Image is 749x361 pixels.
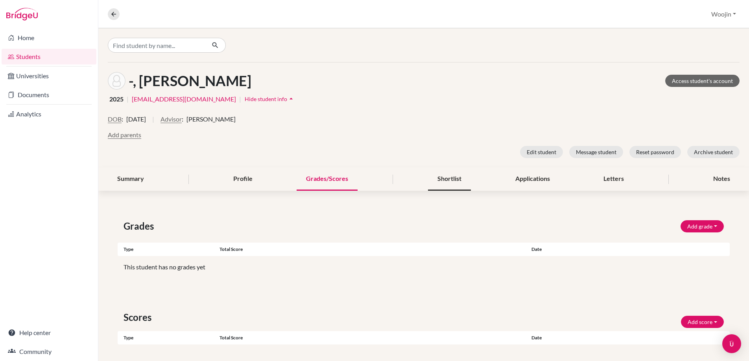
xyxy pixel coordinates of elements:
a: Access student's account [665,75,740,87]
a: Students [2,49,96,64]
button: Add parents [108,130,141,140]
div: Summary [108,168,153,191]
button: Edit student [520,146,563,158]
span: 2025 [109,94,124,104]
div: Total score [220,246,526,253]
span: | [239,94,241,104]
span: [PERSON_NAME] [186,114,236,124]
span: | [152,114,154,130]
button: Message student [569,146,623,158]
span: Grades [124,219,157,233]
a: Community [2,344,96,359]
button: Hide student infoarrow_drop_up [244,93,295,105]
span: Scores [124,310,155,324]
button: Add grade [681,220,724,232]
input: Find student by name... [108,38,205,53]
button: Archive student [687,146,740,158]
span: Hide student info [245,96,287,102]
div: Type [118,246,220,253]
a: Home [2,30,96,46]
div: Profile [224,168,262,191]
div: Notes [704,168,740,191]
span: : [182,114,183,124]
a: Documents [2,87,96,103]
div: Letters [594,168,633,191]
button: DOB [108,114,122,124]
span: | [127,94,129,104]
button: Advisor [160,114,182,124]
div: Open Intercom Messenger [722,334,741,353]
span: [DATE] [126,114,146,124]
a: Analytics [2,106,96,122]
div: Applications [506,168,559,191]
h1: -, [PERSON_NAME] [129,72,251,89]
div: Grades/Scores [297,168,358,191]
p: This student has no grades yet [124,262,724,272]
div: Shortlist [428,168,471,191]
button: Woojin [708,7,740,22]
div: Date [526,334,627,341]
button: Add score [681,316,724,328]
img: Bridge-U [6,8,38,20]
span: : [122,114,123,124]
a: [EMAIL_ADDRESS][DOMAIN_NAME] [132,94,236,104]
div: Total score [220,334,526,341]
div: Type [118,334,220,341]
a: Help center [2,325,96,341]
button: Reset password [629,146,681,158]
img: Shalibeth Tiffany -'s avatar [108,72,125,90]
a: Universities [2,68,96,84]
div: Date [526,246,679,253]
i: arrow_drop_up [287,95,295,103]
